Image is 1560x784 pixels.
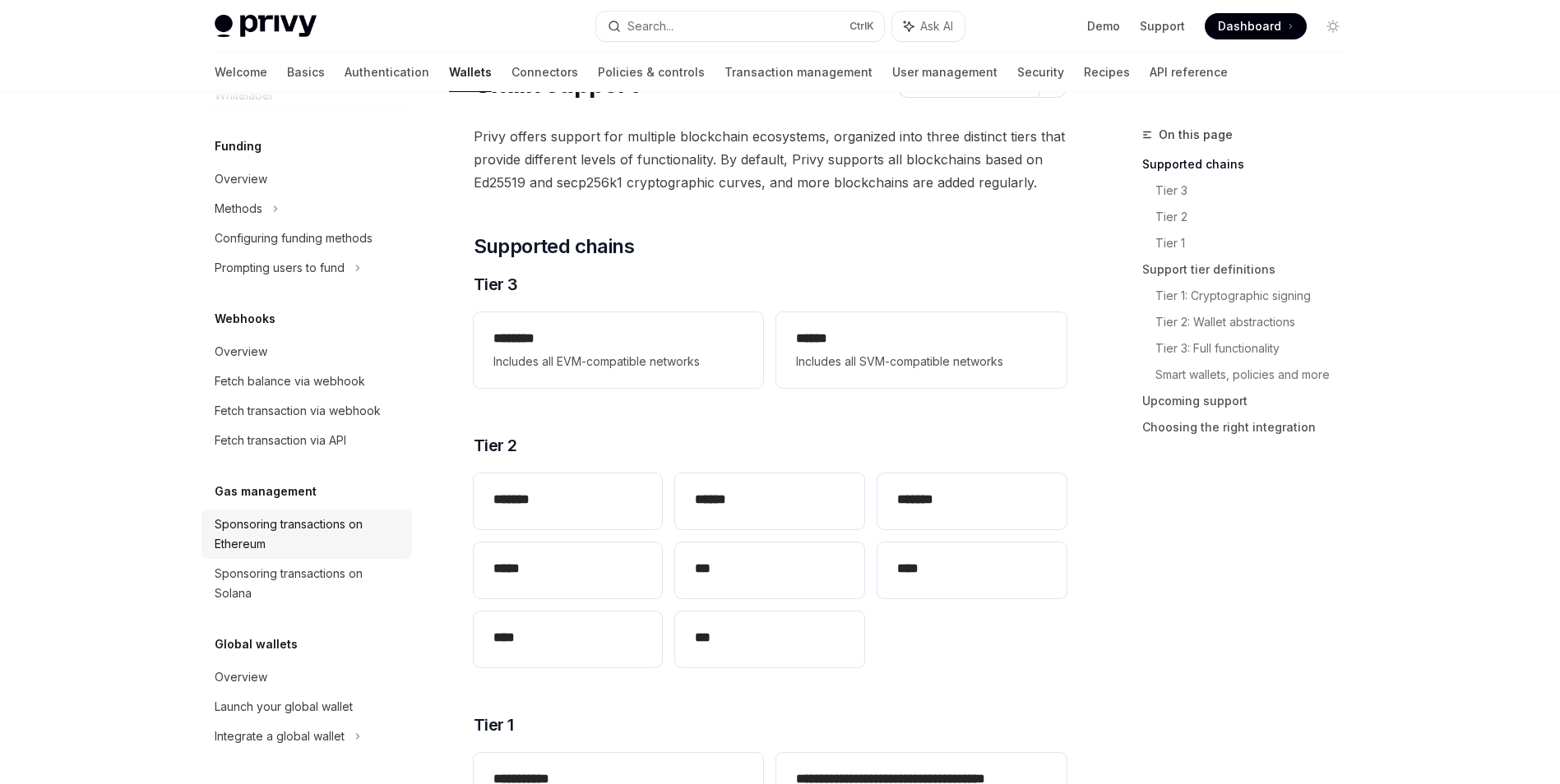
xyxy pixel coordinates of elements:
a: Tier 2: Wallet abstractions [1155,309,1359,335]
a: Overview [201,662,412,692]
div: Overview [215,342,267,362]
a: Overview [201,337,412,367]
div: Launch your global wallet [215,697,353,717]
a: **** ***Includes all EVM-compatible networks [474,312,763,388]
a: Basics [287,53,325,92]
a: Fetch transaction via webhook [201,396,412,426]
a: Tier 3 [1155,178,1359,204]
a: Welcome [215,53,267,92]
span: Includes all EVM-compatible networks [493,352,743,371]
button: Ask AI [892,12,965,41]
a: API reference [1150,53,1228,92]
a: Recipes [1084,53,1130,92]
a: Demo [1087,18,1120,35]
h5: Global wallets [215,634,298,654]
div: Fetch transaction via API [215,431,346,450]
a: Tier 2 [1155,204,1359,230]
a: Choosing the right integration [1142,414,1359,440]
div: Configuring funding methods [215,228,373,248]
span: Ask AI [920,18,953,35]
a: Launch your global wallet [201,692,412,722]
a: Support [1140,18,1185,35]
a: Supported chains [1142,151,1359,178]
span: Tier 3 [474,273,518,296]
span: Dashboard [1218,18,1281,35]
a: Authentication [345,53,429,92]
a: Smart wallets, policies and more [1155,362,1359,388]
div: Sponsoring transactions on Solana [215,564,402,603]
div: Prompting users to fund [215,258,345,278]
a: **** *Includes all SVM-compatible networks [776,312,1066,388]
a: Fetch balance via webhook [201,367,412,396]
div: Integrate a global wallet [215,726,345,746]
a: Fetch transaction via API [201,426,412,455]
span: Ctrl K [849,20,874,33]
a: Sponsoring transactions on Ethereum [201,510,412,559]
a: Support tier definitions [1142,256,1359,283]
img: light logo [215,15,317,38]
span: Tier 1 [474,713,514,736]
a: Overview [201,164,412,194]
div: Fetch transaction via webhook [215,401,381,421]
button: Toggle dark mode [1320,13,1346,39]
span: Supported chains [474,233,634,260]
h5: Funding [215,136,262,156]
a: Dashboard [1205,13,1307,39]
button: Search...CtrlK [596,12,884,41]
a: Transaction management [724,53,873,92]
a: Policies & controls [598,53,705,92]
a: Sponsoring transactions on Solana [201,559,412,608]
div: Methods [215,199,262,219]
div: Sponsoring transactions on Ethereum [215,514,402,554]
span: Tier 2 [474,434,517,457]
div: Overview [215,169,267,189]
a: Tier 1 [1155,230,1359,256]
a: Tier 1: Cryptographic signing [1155,283,1359,309]
h5: Webhooks [215,309,275,329]
div: Search... [627,16,674,36]
span: Privy offers support for multiple blockchain ecosystems, organized into three distinct tiers that... [474,125,1067,194]
a: Tier 3: Full functionality [1155,335,1359,362]
a: Configuring funding methods [201,224,412,253]
a: User management [892,53,998,92]
div: Fetch balance via webhook [215,371,365,391]
div: Overview [215,667,267,687]
span: On this page [1159,125,1233,145]
a: Upcoming support [1142,388,1359,414]
a: Security [1017,53,1064,92]
a: Wallets [449,53,492,92]
a: Connectors [512,53,578,92]
h5: Gas management [215,482,317,501]
span: Includes all SVM-compatible networks [796,352,1046,371]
